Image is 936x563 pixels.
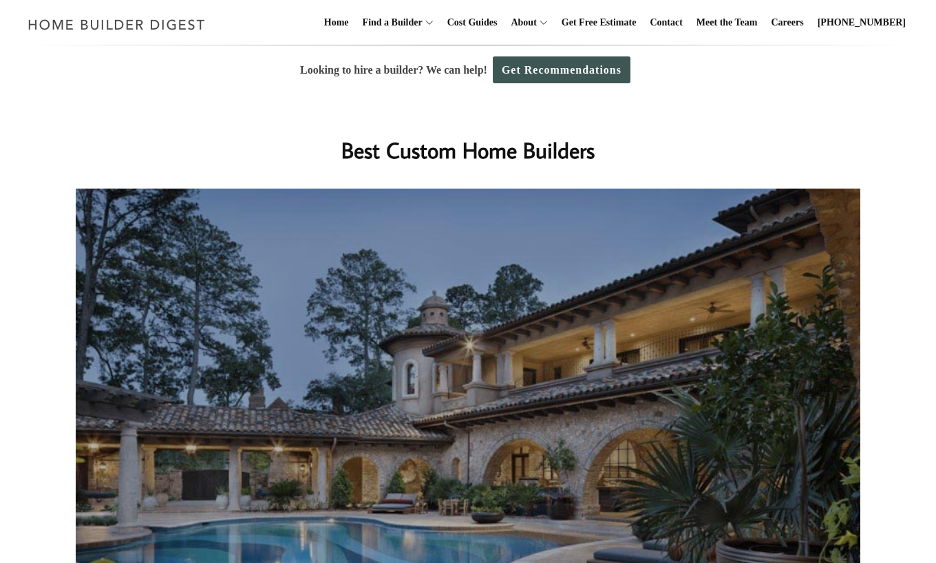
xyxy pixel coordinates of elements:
[442,1,503,45] a: Cost Guides
[644,1,688,45] a: Contact
[505,1,536,45] a: About
[493,56,630,83] a: Get Recommendations
[22,11,211,38] img: Home Builder Digest
[766,1,809,45] a: Careers
[193,134,743,167] h1: Best Custom Home Builders
[812,1,911,45] a: [PHONE_NUMBER]
[357,1,423,45] a: Find a Builder
[691,1,763,45] a: Meet the Team
[556,1,642,45] a: Get Free Estimate
[319,1,354,45] a: Home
